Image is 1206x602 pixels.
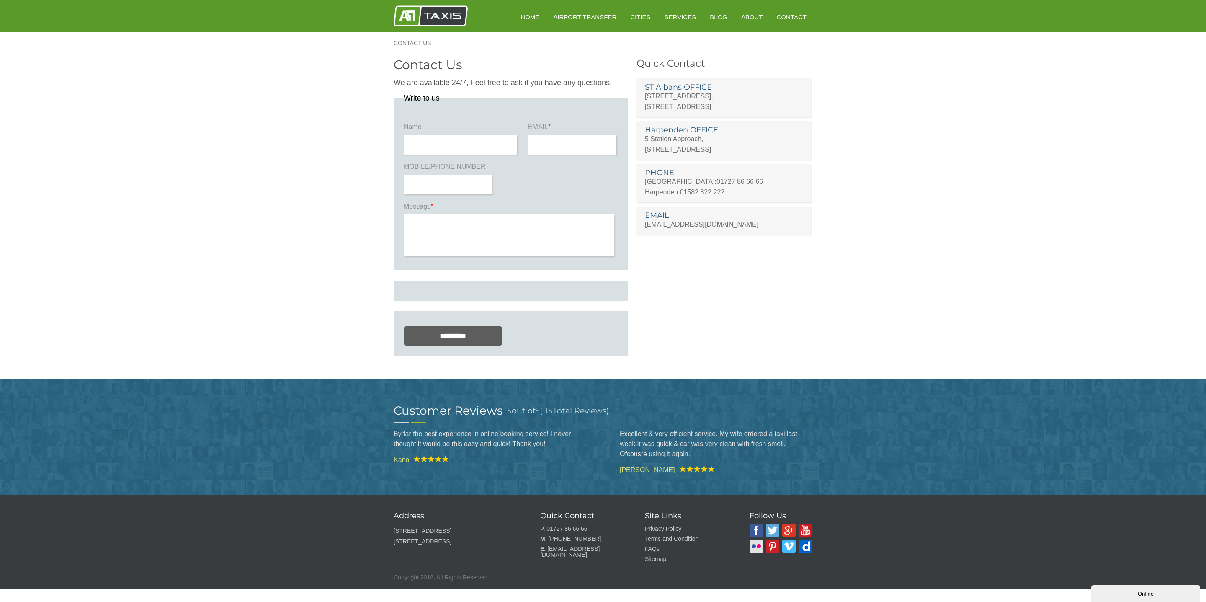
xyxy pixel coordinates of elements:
[540,545,546,552] strong: E.
[394,59,628,71] h2: Contact Us
[507,405,609,417] h3: out of ( Total Reviews)
[409,455,449,462] img: A1 Taxis Review
[394,526,519,547] p: [STREET_ADDRESS] [STREET_ADDRESS]
[645,512,729,519] h3: Site Links
[645,555,666,562] a: Sitemap
[404,94,440,102] legend: Write to us
[394,423,586,455] blockquote: By far the best experience in online booking service! I never thought it would be this easy and q...
[750,512,812,519] h3: Follow Us
[507,406,512,416] span: 5
[394,572,812,583] p: Copyright 2018, All Rights Reserved.
[636,59,812,68] h3: Quick Contact
[535,406,540,416] span: 5
[704,7,733,27] a: Blog
[404,162,494,175] label: MOBILE/PHONE NUMBER
[645,212,802,219] h3: EMAIL
[528,122,618,135] label: EMAIL
[542,406,553,416] span: 115
[645,525,681,532] a: Privacy Policy
[548,535,601,542] a: [PHONE_NUMBER]
[546,525,587,532] a: 01727 86 66 66
[645,187,802,197] p: Harpenden:
[645,126,802,134] h3: Harpenden OFFICE
[659,7,702,27] a: Services
[394,78,628,88] p: We are available 24/7, Feel free to ask if you have any questions.
[645,535,698,542] a: Terms and Condition
[645,91,802,112] p: [STREET_ADDRESS], [STREET_ADDRESS]
[620,423,812,465] blockquote: Excellent & very efficient service. My wife ordered a taxi last week it was quick & car was very ...
[645,176,802,187] p: [GEOGRAPHIC_DATA]:
[645,221,758,228] a: [EMAIL_ADDRESS][DOMAIN_NAME]
[624,7,656,27] a: Cities
[394,40,440,46] a: Contact Us
[645,83,802,91] h3: ST Albans OFFICE
[540,535,547,542] strong: M.
[680,189,725,196] a: 01582 822 222
[716,178,763,185] a: 01727 86 66 66
[540,512,624,519] h3: Quick Contact
[750,524,763,537] img: A1 Taxis
[394,405,503,416] h2: Customer Reviews
[515,7,545,27] a: HOME
[645,545,660,552] a: FAQs
[540,545,600,558] a: [EMAIL_ADDRESS][DOMAIN_NAME]
[645,169,802,176] h3: PHONE
[771,7,812,27] a: Contact
[735,7,769,27] a: About
[620,465,812,473] cite: [PERSON_NAME]
[404,202,618,214] label: Message
[1091,584,1202,602] iframe: chat widget
[394,455,586,463] cite: Kano
[394,5,468,26] img: A1 Taxis
[547,7,622,27] a: Airport Transfer
[394,512,519,519] h3: Address
[404,122,519,135] label: Name
[675,465,715,472] img: A1 Taxis Review
[540,525,545,532] strong: P.
[645,134,802,155] p: 5 Station Approach, [STREET_ADDRESS]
